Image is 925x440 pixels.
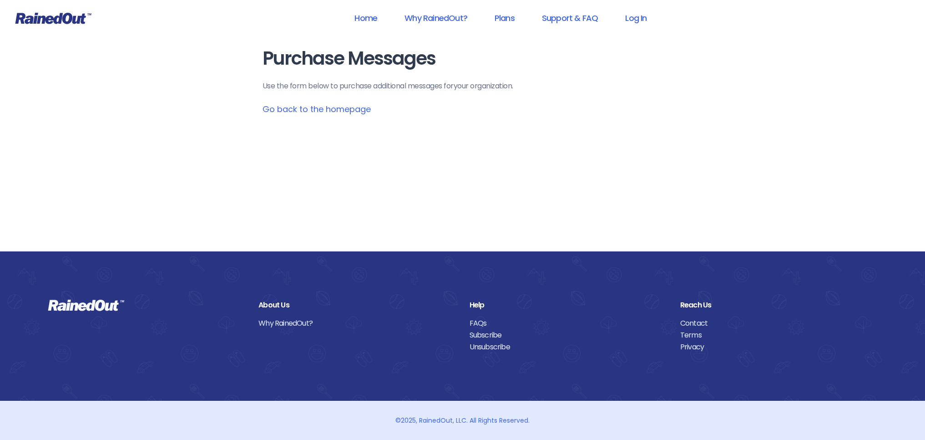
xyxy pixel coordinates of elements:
[263,81,663,92] p: Use the form below to purchase additional messages for your organization .
[680,317,877,329] a: Contact
[470,341,667,353] a: Unsubscribe
[483,8,526,28] a: Plans
[258,317,455,329] a: Why RainedOut?
[258,299,455,311] div: About Us
[680,329,877,341] a: Terms
[470,317,667,329] a: FAQs
[263,103,371,115] a: Go back to the homepage
[263,48,663,69] h1: Purchase Messages
[680,341,877,353] a: Privacy
[470,329,667,341] a: Subscribe
[343,8,389,28] a: Home
[393,8,479,28] a: Why RainedOut?
[530,8,610,28] a: Support & FAQ
[680,299,877,311] div: Reach Us
[613,8,658,28] a: Log In
[470,299,667,311] div: Help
